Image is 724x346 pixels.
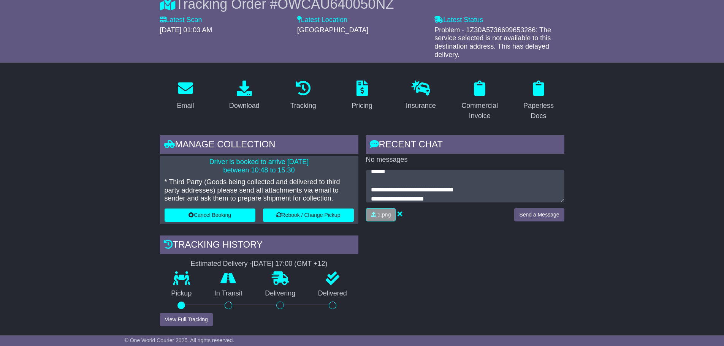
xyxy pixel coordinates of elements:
[347,78,377,114] a: Pricing
[160,135,358,156] div: Manage collection
[165,158,354,174] p: Driver is booked to arrive [DATE] between 10:48 to 15:30
[160,289,203,298] p: Pickup
[165,209,255,222] button: Cancel Booking
[160,313,213,326] button: View Full Tracking
[165,178,354,203] p: * Third Party (Goods being collected and delivered to third party addresses) please send all atta...
[224,78,265,114] a: Download
[307,289,358,298] p: Delivered
[352,101,372,111] div: Pricing
[514,208,564,221] button: Send a Message
[203,289,254,298] p: In Transit
[172,78,199,114] a: Email
[297,26,368,34] span: [GEOGRAPHIC_DATA]
[160,16,202,24] label: Latest Scan
[254,289,307,298] p: Delivering
[366,135,564,156] div: RECENT CHAT
[252,260,328,268] div: [DATE] 17:00 (GMT +12)
[401,78,441,114] a: Insurance
[297,16,347,24] label: Latest Location
[290,101,316,111] div: Tracking
[125,337,234,343] span: © One World Courier 2025. All rights reserved.
[285,78,321,114] a: Tracking
[513,78,564,124] a: Paperless Docs
[263,209,354,222] button: Rebook / Change Pickup
[406,101,436,111] div: Insurance
[160,260,358,268] div: Estimated Delivery -
[454,78,505,124] a: Commercial Invoice
[229,101,260,111] div: Download
[518,101,559,121] div: Paperless Docs
[160,235,358,256] div: Tracking history
[434,16,483,24] label: Latest Status
[459,101,501,121] div: Commercial Invoice
[177,101,194,111] div: Email
[160,26,212,34] span: [DATE] 01:03 AM
[366,156,564,164] p: No messages
[434,26,551,58] span: Problem - 1Z30A5736699653286: The service selected is not available to this destination address. ...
